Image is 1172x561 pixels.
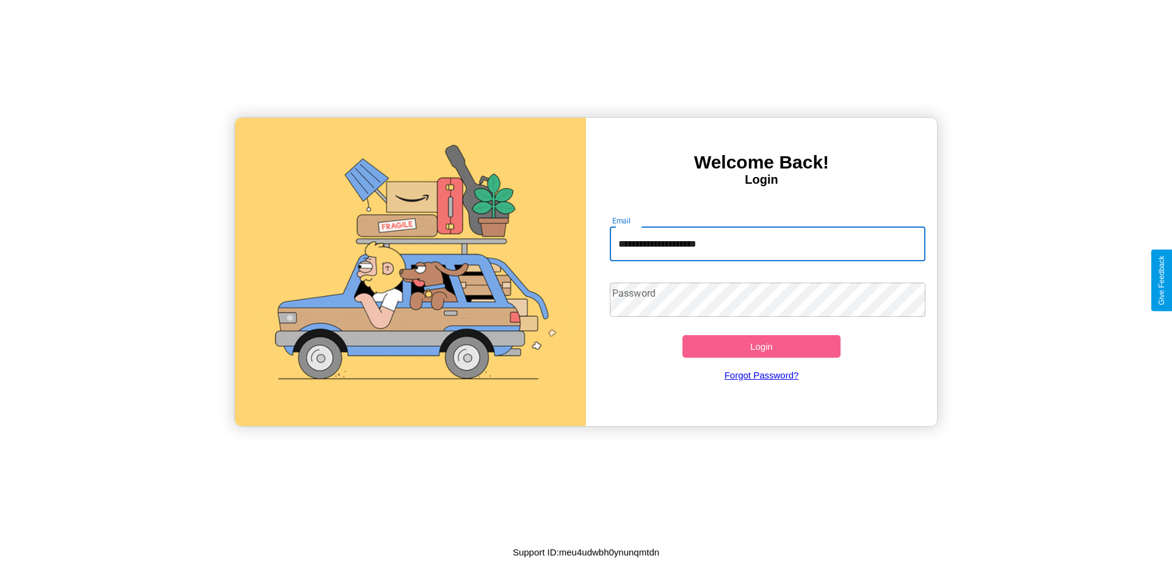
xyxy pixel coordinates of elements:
img: gif [235,118,586,426]
a: Forgot Password? [604,358,920,393]
div: Give Feedback [1157,256,1166,305]
label: Email [612,215,631,226]
p: Support ID: meu4udwbh0ynunqmtdn [513,544,659,560]
h3: Welcome Back! [586,152,937,173]
h4: Login [586,173,937,187]
button: Login [682,335,841,358]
